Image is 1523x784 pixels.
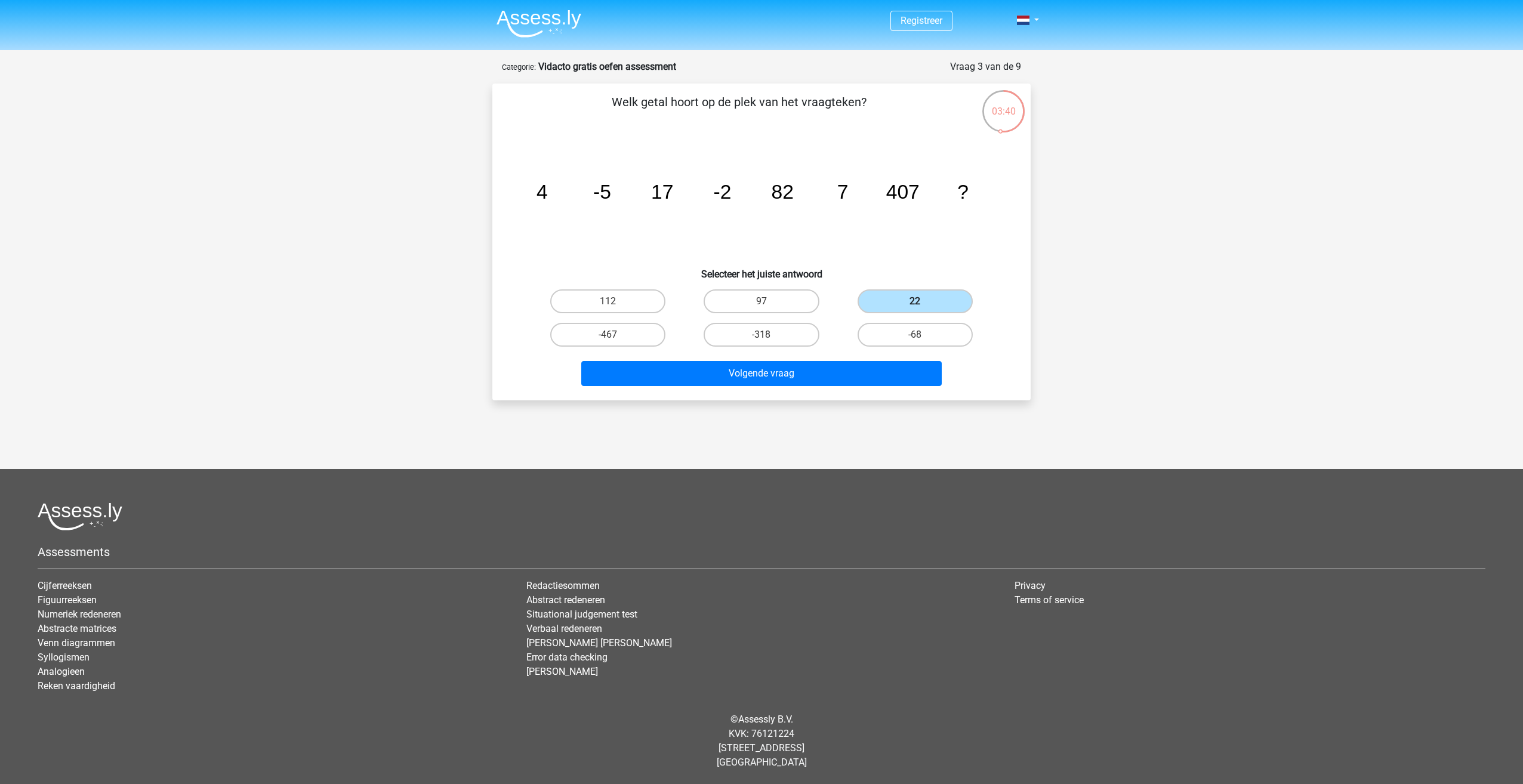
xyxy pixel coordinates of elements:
a: Reken vaardigheid [38,680,115,692]
a: Abstracte matrices [38,623,116,634]
small: Categorie: [502,63,536,72]
a: Venn diagrammen [38,637,115,649]
a: Registreer [901,15,942,26]
a: Privacy [1015,580,1046,591]
a: Syllogismen [38,652,90,663]
div: 03:40 [981,89,1026,119]
label: -467 [550,323,665,347]
label: 112 [550,289,665,313]
label: 97 [704,289,819,313]
a: Verbaal redeneren [526,623,602,634]
a: [PERSON_NAME] [PERSON_NAME] [526,637,672,649]
tspan: 4 [537,181,548,203]
div: © KVK: 76121224 [STREET_ADDRESS] [GEOGRAPHIC_DATA] [29,703,1494,779]
tspan: 7 [837,181,849,203]
a: Error data checking [526,652,608,663]
tspan: 407 [886,181,920,203]
a: Terms of service [1015,594,1084,606]
a: Assessly B.V. [738,714,793,725]
img: Assessly [497,10,581,38]
a: [PERSON_NAME] [526,666,598,677]
h6: Selecteer het juiste antwoord [511,259,1012,280]
a: Redactiesommen [526,580,600,591]
a: Abstract redeneren [526,594,605,606]
a: Cijferreeksen [38,580,92,591]
a: Situational judgement test [526,609,637,620]
tspan: -2 [714,181,732,203]
tspan: 17 [651,181,673,203]
a: Numeriek redeneren [38,609,121,620]
tspan: -5 [593,181,611,203]
button: Volgende vraag [581,361,942,386]
a: Figuurreeksen [38,594,97,606]
p: Welk getal hoort op de plek van het vraagteken? [511,93,967,129]
img: Assessly logo [38,502,122,530]
label: 22 [858,289,973,313]
label: -68 [858,323,973,347]
div: Vraag 3 van de 9 [950,60,1021,74]
tspan: 82 [772,181,794,203]
h5: Assessments [38,545,1485,559]
tspan: ? [957,181,969,203]
label: -318 [704,323,819,347]
a: Analogieen [38,666,85,677]
strong: Vidacto gratis oefen assessment [538,61,676,72]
